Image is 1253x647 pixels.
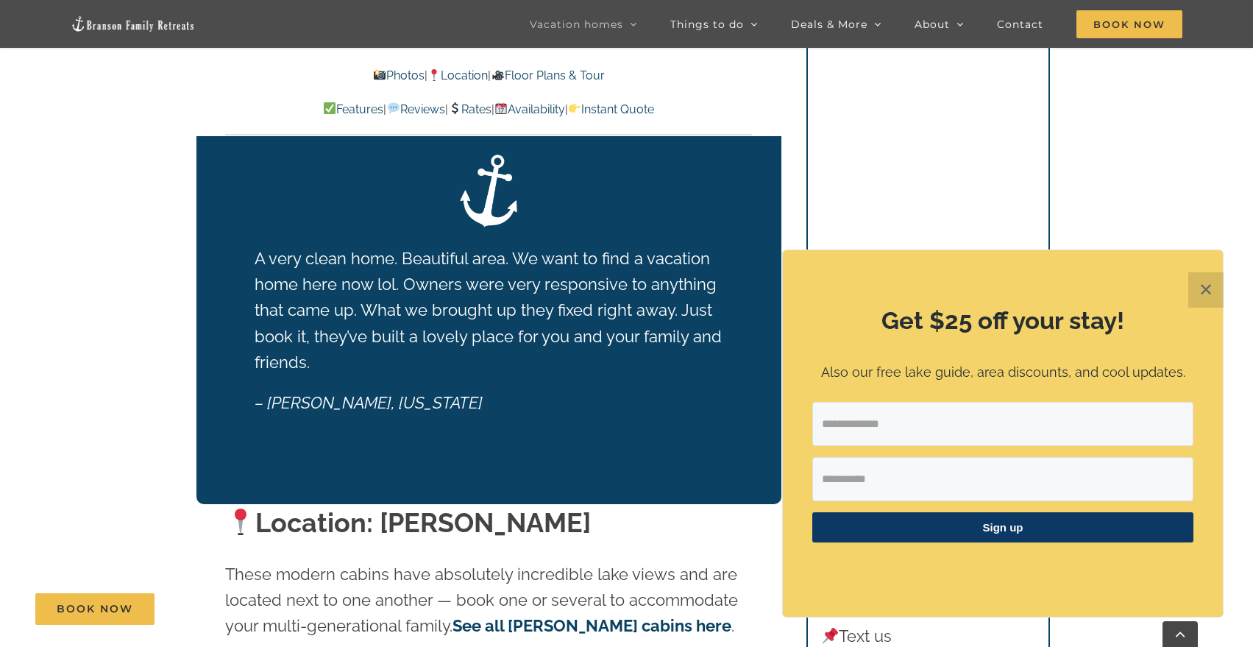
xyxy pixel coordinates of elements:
a: Instant Quote [568,102,654,116]
a: Photos [373,68,425,82]
img: 👉 [569,102,581,114]
span: About [915,19,950,29]
span: Contact [997,19,1043,29]
a: Floor Plans & Tour [491,68,604,82]
span: Book Now [1076,10,1182,38]
p: Also our free lake guide, area discounts, and cool updates. [812,362,1193,383]
img: 📸 [374,69,386,81]
button: Sign up [812,512,1193,542]
h2: Get $25 off your stay! [812,304,1193,338]
a: Reviews [386,102,444,116]
span: Book Now [57,603,133,615]
em: – [PERSON_NAME], [US_STATE] [255,393,483,412]
a: Location [427,68,488,82]
img: 💬 [388,102,400,114]
a: Book Now [35,593,155,625]
a: Features [323,102,383,116]
p: These modern cabins have absolutely incredible lake views and are located next to one another — b... [225,562,752,640]
span: Vacation homes [530,19,623,29]
p: ​ [812,561,1193,576]
p: | | | | [225,100,752,119]
input: First Name [812,457,1193,501]
a: Availability [494,102,565,116]
p: | | [225,66,752,85]
strong: Location: [PERSON_NAME] [225,507,591,538]
img: Branson Family Retreats Logo [71,15,196,32]
img: 📍 [227,509,254,535]
img: 🎥 [492,69,504,81]
span: Things to do [670,19,744,29]
button: Close [1188,272,1224,308]
p: A very clean home. Beautiful area. We want to find a vacation home here now lol. Owners were very... [255,246,723,375]
img: ✅ [324,102,336,114]
a: Rates [448,102,491,116]
img: 📍 [428,69,440,81]
span: Deals & More [791,19,867,29]
img: 💲 [449,102,461,114]
a: See all [PERSON_NAME] cabins here [452,616,731,635]
img: 📆 [495,102,507,114]
img: Branson Family Retreats [452,154,525,227]
input: Email Address [812,402,1193,446]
